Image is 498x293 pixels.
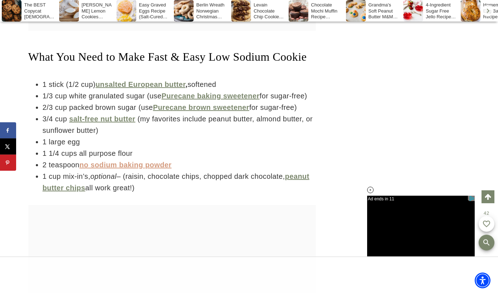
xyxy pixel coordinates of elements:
a: no sodium baking powder [79,161,171,169]
a: salt-free nut butter [69,115,136,123]
li: 3/4 cup (my favorites include peanut butter, almond butter, or sunflower butter) [43,113,316,136]
li: 2 teaspoon [43,159,316,171]
a: Scroll to top [482,190,494,203]
li: 2/3 cup packed brown sugar (use for sugar-free) [43,102,316,113]
li: 1 1/4 cups all purpose flour [43,148,316,159]
strong: , [95,80,188,88]
em: optional [90,172,117,180]
a: unsalted European butter [95,80,185,88]
div: Accessibility Menu [475,273,490,288]
li: 1 cup mix-in’s, – (raisin, chocolate chips, chopped dark chocolate, all work great!) [43,171,316,194]
span: What You Need to Make Fast & Easy Low Sodium Cookie [28,50,307,63]
li: 1/3 cup white granulated sugar (use for sugar-free) [43,90,316,102]
iframe: Advertisement [192,257,307,293]
li: 1 stick (1/2 cup) softened [43,79,316,90]
iframe: Advertisement [377,36,434,251]
li: 1 large egg [43,136,316,148]
a: Purecane baking sweetener [161,92,259,100]
a: Purecane brown sweetener [153,103,250,111]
